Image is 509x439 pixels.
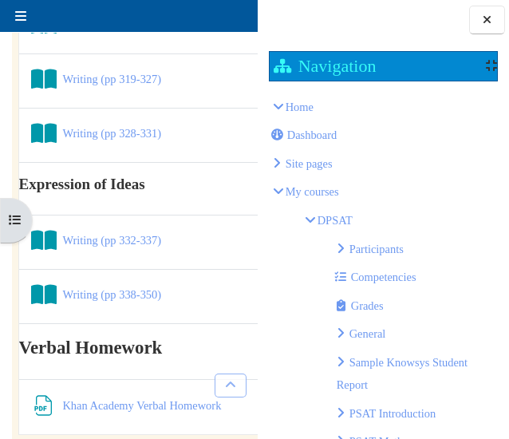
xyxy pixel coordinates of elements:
span: Dashboard [287,129,337,141]
h2: Navigation [274,56,377,76]
a: Writing (pp 332-337) [62,234,161,247]
a: DPSAT [318,214,353,227]
li: Grades [337,295,495,317]
a: Writing (pp 319-327) [62,73,161,85]
a: Khan Academy Verbal Homework [62,399,224,412]
li: General [337,322,495,345]
li: Competencies [337,266,495,288]
a: General [349,327,386,340]
span: Knowsys Educational Services LLC [286,157,333,170]
div: Show / hide the block [486,59,497,72]
a: Writing (pp 328-331) [62,127,161,140]
li: Sample Knowsys Student Report [337,351,495,396]
span: Competencies [351,271,416,283]
a: Grades [335,299,384,312]
a: Sample Knowsys Student Report [337,356,468,391]
a: Writing (pp 338-350) [62,288,161,301]
li: Participants [337,238,495,260]
li: Knowsys Educational Services LLC [273,152,495,175]
a: My courses [286,185,339,198]
a: Competencies [335,271,416,283]
a: Dashboard [271,129,337,141]
li: PSAT Introduction [337,402,495,425]
a: Participants [349,243,404,255]
span: Grades [351,299,384,312]
li: Dashboard [273,124,495,146]
strong: Verbal Homework [19,338,163,358]
strong: Expression of Ideas [19,176,145,192]
a: Home [286,101,314,113]
a: PSAT Introduction [349,407,436,420]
